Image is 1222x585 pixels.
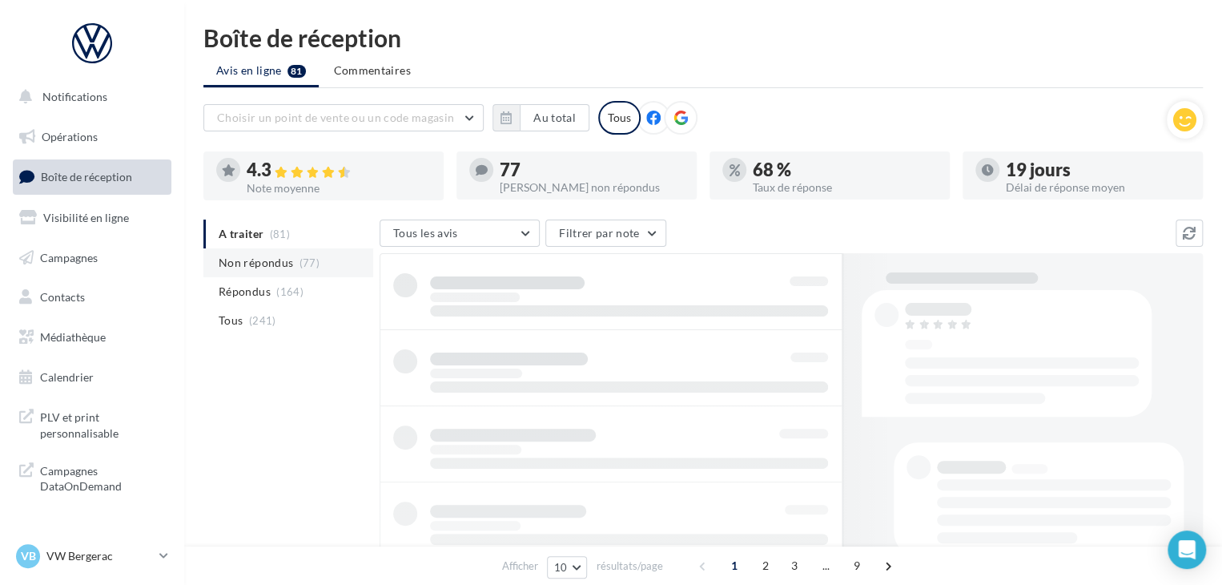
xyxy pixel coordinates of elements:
[492,104,589,131] button: Au total
[10,321,175,354] a: Médiathèque
[500,182,684,193] div: [PERSON_NAME] non répondus
[547,556,588,579] button: 10
[554,561,568,574] span: 10
[219,313,243,329] span: Tous
[42,130,98,143] span: Opérations
[10,201,175,235] a: Visibilité en ligne
[502,559,538,574] span: Afficher
[43,211,129,224] span: Visibilité en ligne
[46,548,153,564] p: VW Bergerac
[500,161,684,179] div: 77
[1006,182,1190,193] div: Délai de réponse moyen
[40,406,165,441] span: PLV et print personnalisable
[844,553,870,579] span: 9
[10,241,175,275] a: Campagnes
[203,26,1203,50] div: Boîte de réception
[10,361,175,394] a: Calendrier
[203,104,484,131] button: Choisir un point de vente ou un code magasin
[753,182,937,193] div: Taux de réponse
[10,159,175,194] a: Boîte de réception
[334,63,411,77] span: Commentaires
[753,553,778,579] span: 2
[40,330,106,344] span: Médiathèque
[40,460,165,494] span: Campagnes DataOnDemand
[40,290,85,304] span: Contacts
[219,255,293,271] span: Non répondus
[10,454,175,501] a: Campagnes DataOnDemand
[219,284,271,300] span: Répondus
[299,256,320,269] span: (77)
[813,553,838,579] span: ...
[276,285,303,298] span: (164)
[1006,161,1190,179] div: 19 jours
[598,101,641,135] div: Tous
[217,111,454,124] span: Choisir un point de vente ou un code magasin
[247,161,431,180] div: 4.3
[380,220,540,247] button: Tous les avis
[10,120,175,154] a: Opérations
[13,541,171,571] a: VB VW Bergerac
[393,226,458,240] span: Tous les avis
[10,280,175,314] a: Contacts
[722,553,747,579] span: 1
[10,400,175,447] a: PLV et print personnalisable
[1168,531,1206,569] div: Open Intercom Messenger
[21,548,36,564] span: VB
[40,370,94,384] span: Calendrier
[545,220,666,247] button: Filtrer par note
[753,161,937,179] div: 68 %
[782,553,807,579] span: 3
[40,250,98,264] span: Campagnes
[10,80,168,114] button: Notifications
[42,90,107,103] span: Notifications
[520,104,589,131] button: Au total
[41,170,132,184] span: Boîte de réception
[249,314,276,327] span: (241)
[596,559,662,574] span: résultats/page
[247,183,431,194] div: Note moyenne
